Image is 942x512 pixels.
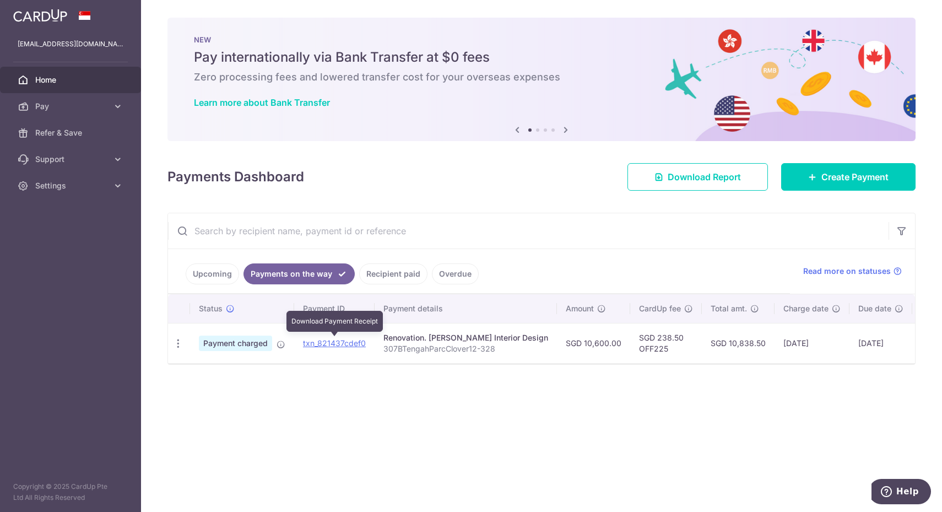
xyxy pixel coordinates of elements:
a: Create Payment [781,163,916,191]
span: Charge date [783,303,829,314]
a: Learn more about Bank Transfer [194,97,330,108]
th: Payment details [375,294,557,323]
h6: Zero processing fees and lowered transfer cost for your overseas expenses [194,71,889,84]
span: Home [35,74,108,85]
span: Download Report [668,170,741,184]
span: Due date [858,303,891,314]
a: Overdue [432,263,479,284]
img: CardUp [13,9,67,22]
input: Search by recipient name, payment id or reference [168,213,889,249]
span: Total amt. [711,303,747,314]
a: Read more on statuses [803,266,902,277]
a: Download Report [627,163,768,191]
td: SGD 10,600.00 [557,323,630,363]
td: [DATE] [775,323,849,363]
img: Bank transfer banner [167,18,916,141]
span: Payment charged [199,336,272,351]
p: NEW [194,35,889,44]
div: Download Payment Receipt [286,311,383,332]
h5: Pay internationally via Bank Transfer at $0 fees [194,48,889,66]
span: Amount [566,303,594,314]
span: CardUp fee [639,303,681,314]
td: SGD 10,838.50 [702,323,775,363]
td: SGD 238.50 OFF225 [630,323,702,363]
span: Create Payment [821,170,889,184]
span: Support [35,154,108,165]
span: Refer & Save [35,127,108,138]
span: Read more on statuses [803,266,891,277]
a: txn_821437cdef0 [303,338,366,348]
span: Pay [35,101,108,112]
div: Renovation. [PERSON_NAME] Interior Design [383,332,548,343]
span: Settings [35,180,108,191]
a: Recipient paid [359,263,427,284]
p: 307BTengahParcClover12-328 [383,343,548,354]
p: [EMAIL_ADDRESS][DOMAIN_NAME] [18,39,123,50]
a: Payments on the way [243,263,355,284]
h4: Payments Dashboard [167,167,304,187]
th: Payment ID [294,294,375,323]
td: [DATE] [849,323,912,363]
a: Upcoming [186,263,239,284]
span: Status [199,303,223,314]
iframe: Opens a widget where you can find more information [871,479,931,506]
